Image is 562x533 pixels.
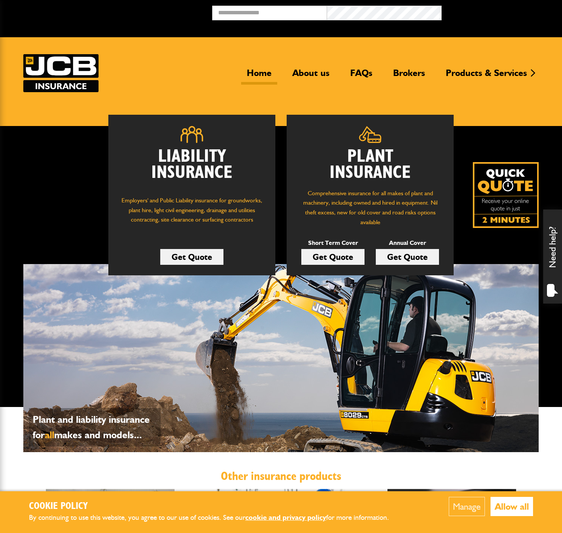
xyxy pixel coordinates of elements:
[298,188,442,227] p: Comprehensive insurance for all makes of plant and machinery, including owned and hired in equipm...
[473,162,539,228] a: Get your insurance quote isn just 2-minutes
[29,501,401,512] h2: Cookie Policy
[29,469,533,483] h2: Other insurance products
[543,210,562,304] div: Need help?
[245,513,326,522] a: cookie and privacy policy
[442,6,556,17] button: Broker Login
[440,67,533,85] a: Products & Services
[376,249,439,265] a: Get Quote
[473,162,539,228] img: Quick Quote
[449,497,485,516] button: Manage
[345,67,378,85] a: FAQs
[120,196,264,232] p: Employers' and Public Liability insurance for groundworks, plant hire, light civil engineering, d...
[301,238,365,248] p: Short Term Cover
[241,67,277,85] a: Home
[23,54,99,92] a: JCB Insurance Services
[33,412,157,443] p: Plant and liability insurance for makes and models...
[491,497,533,516] button: Allow all
[160,249,223,265] a: Get Quote
[45,429,54,441] span: all
[29,512,401,524] p: By continuing to use this website, you agree to our use of cookies. See our for more information.
[287,67,335,85] a: About us
[298,149,442,181] h2: Plant Insurance
[376,238,439,248] p: Annual Cover
[387,67,431,85] a: Brokers
[23,54,99,92] img: JCB Insurance Services logo
[301,249,365,265] a: Get Quote
[120,149,264,188] h2: Liability Insurance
